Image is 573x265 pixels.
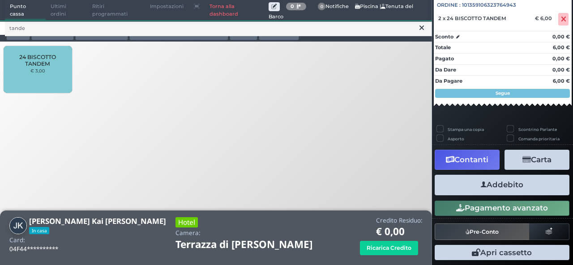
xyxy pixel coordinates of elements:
[46,0,87,21] span: Ultimi ordini
[462,1,516,9] span: 101359106323764943
[437,1,461,9] span: Ordine :
[205,0,269,21] a: Torna alla dashboard
[553,44,570,50] strong: 6,00 €
[448,136,464,142] label: Asporto
[318,3,326,11] span: 0
[9,237,25,244] h4: Card:
[30,68,45,73] small: € 3,00
[9,217,27,235] img: Jessica Kam Kai Vargas
[435,245,569,260] button: Apri cassetto
[505,150,569,170] button: Carta
[175,230,201,236] h4: Camera:
[496,90,510,96] strong: Segue
[175,217,198,227] h3: Hotel
[448,126,484,132] label: Stampa una copia
[553,78,570,84] strong: 6,00 €
[435,223,530,240] button: Pre-Conto
[435,150,500,170] button: Contanti
[435,67,456,73] strong: Da Dare
[435,44,451,50] strong: Totale
[5,21,432,36] input: Ricerca articolo
[87,0,145,21] span: Ritiri programmati
[518,126,557,132] label: Scontrino Parlante
[435,55,454,62] strong: Pagato
[175,239,338,250] h1: Terrazza di [PERSON_NAME]
[435,201,569,216] button: Pagamento avanzato
[435,78,462,84] strong: Da Pagare
[291,3,294,9] b: 0
[11,54,64,67] span: 24 BISCOTTO TANDEM
[360,241,418,255] button: Ricarica Credito
[435,33,453,41] strong: Sconto
[552,67,570,73] strong: 0,00 €
[534,15,556,21] div: € 6,00
[438,15,506,21] span: 2 x 24 BISCOTTO TANDEM
[376,217,423,224] h4: Credito Residuo:
[5,0,46,21] span: Punto cassa
[29,227,49,234] span: In casa
[518,136,560,142] label: Comanda prioritaria
[552,55,570,62] strong: 0,00 €
[376,226,423,237] h1: € 0,00
[145,0,188,13] span: Impostazioni
[435,175,569,195] button: Addebito
[29,216,166,226] b: [PERSON_NAME] Kai [PERSON_NAME]
[552,34,570,40] strong: 0,00 €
